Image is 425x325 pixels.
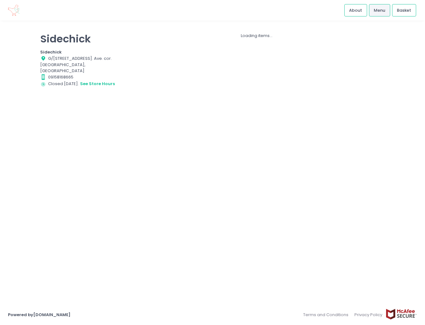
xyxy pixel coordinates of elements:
[40,80,121,87] div: Closed [DATE].
[40,49,62,55] b: Sidechick
[303,309,352,321] a: Terms and Conditions
[40,33,121,45] p: Sidechick
[40,55,121,74] div: G/[STREET_ADDRESS]. Ave. cor. [GEOGRAPHIC_DATA], [GEOGRAPHIC_DATA]
[349,7,362,14] span: About
[128,33,385,39] div: Loading items...
[385,309,417,320] img: mcafee-secure
[344,4,367,16] a: About
[8,5,20,16] img: logo
[8,312,71,318] a: Powered by[DOMAIN_NAME]
[369,4,390,16] a: Menu
[40,74,121,80] div: 09158168665
[397,7,411,14] span: Basket
[374,7,385,14] span: Menu
[352,309,386,321] a: Privacy Policy
[80,80,115,87] button: see store hours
